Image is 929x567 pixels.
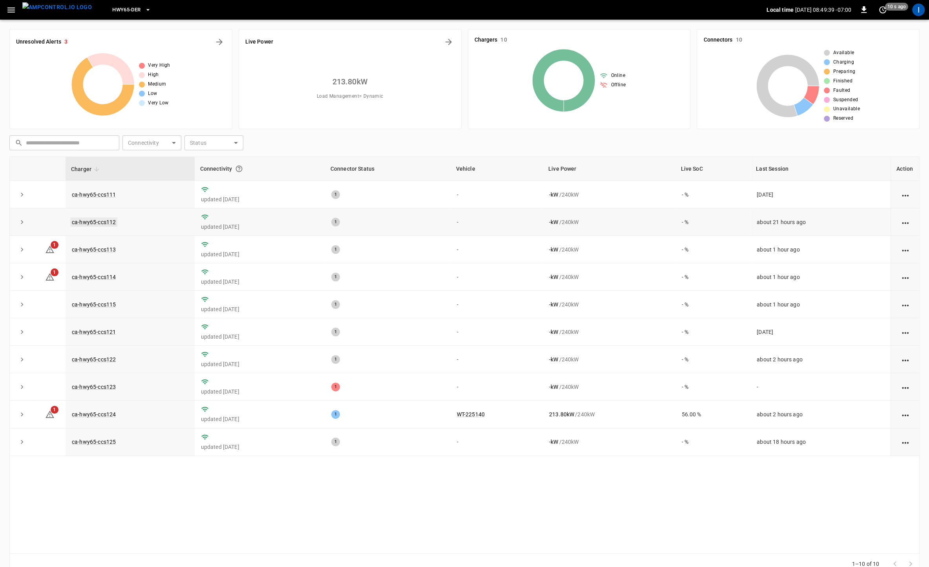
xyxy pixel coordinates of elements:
span: Load Management = Dynamic [317,93,383,100]
button: expand row [16,408,28,420]
p: updated [DATE] [201,250,319,258]
td: [DATE] [750,181,891,208]
td: - % [675,373,750,401]
td: about 1 hour ago [750,236,891,263]
h6: Connectors [703,36,732,44]
p: updated [DATE] [201,360,319,368]
button: Connection between the charger and our software. [232,162,246,176]
div: 1 [331,273,340,281]
td: about 21 hours ago [750,208,891,236]
h6: Unresolved Alerts [16,38,61,46]
p: - kW [549,273,558,281]
div: 1 [331,410,340,419]
p: updated [DATE] [201,333,319,341]
td: - [450,318,542,346]
th: Connector Status [325,157,451,181]
td: - [450,181,542,208]
h6: Live Power [245,38,273,46]
span: Very Low [148,99,168,107]
span: High [148,71,159,79]
div: / 240 kW [549,273,669,281]
td: - [450,346,542,373]
a: ca-hwy65-ccs112 [70,217,117,227]
div: 1 [331,383,340,391]
th: Vehicle [450,157,542,181]
p: - kW [549,301,558,308]
p: - kW [549,356,558,363]
button: expand row [16,326,28,338]
span: Preparing [833,68,855,76]
span: 1 [51,268,58,276]
div: action cell options [900,356,910,363]
button: expand row [16,436,28,448]
th: Live Power [543,157,675,181]
h6: 213.80 kW [332,75,368,88]
button: HWY65-DER [109,2,154,18]
span: Available [833,49,854,57]
div: / 240 kW [549,218,669,226]
div: / 240 kW [549,410,669,418]
span: Suspended [833,96,858,104]
td: - [450,428,542,456]
span: Very High [148,62,170,69]
span: Charger [71,164,102,174]
div: / 240 kW [549,438,669,446]
a: ca-hwy65-ccs111 [72,191,116,198]
div: / 240 kW [549,328,669,336]
td: - [450,373,542,401]
span: Reserved [833,115,853,122]
span: Low [148,90,157,98]
div: action cell options [900,383,910,391]
span: Faulted [833,87,850,95]
p: Local time [767,6,794,14]
td: about 2 hours ago [750,401,891,428]
td: about 18 hours ago [750,428,891,456]
span: Unavailable [833,105,860,113]
a: 1 [45,246,55,252]
a: ca-hwy65-ccs113 [72,246,116,253]
p: updated [DATE] [201,195,319,203]
td: - [450,291,542,318]
p: - kW [549,218,558,226]
span: 1 [51,241,58,249]
td: about 1 hour ago [750,291,891,318]
h6: 10 [500,36,507,44]
p: - kW [549,438,558,446]
p: - kW [549,191,558,199]
p: - kW [549,383,558,391]
td: - [750,373,891,401]
div: 1 [331,328,340,336]
div: / 240 kW [549,356,669,363]
td: - % [675,291,750,318]
a: ca-hwy65-ccs125 [72,439,116,445]
p: updated [DATE] [201,415,319,423]
button: Energy Overview [442,36,455,48]
button: expand row [16,299,28,310]
h6: 10 [736,36,742,44]
button: expand row [16,189,28,201]
td: - % [675,236,750,263]
p: [DATE] 08:49:39 -07:00 [795,6,851,14]
div: Connectivity [200,162,319,176]
div: action cell options [900,218,910,226]
td: about 1 hour ago [750,263,891,291]
div: action cell options [900,301,910,308]
span: 10 s ago [885,3,908,11]
div: / 240 kW [549,246,669,253]
button: expand row [16,354,28,365]
h6: 3 [64,38,68,46]
button: set refresh interval [876,4,889,16]
a: 1 [45,273,55,280]
td: - [450,236,542,263]
div: 1 [331,355,340,364]
p: - kW [549,328,558,336]
p: updated [DATE] [201,443,319,451]
a: ca-hwy65-ccs124 [72,411,116,418]
div: action cell options [900,410,910,418]
div: action cell options [900,328,910,336]
td: - % [675,318,750,346]
span: Charging [833,58,854,66]
button: expand row [16,381,28,393]
p: updated [DATE] [201,305,319,313]
th: Action [891,157,919,181]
